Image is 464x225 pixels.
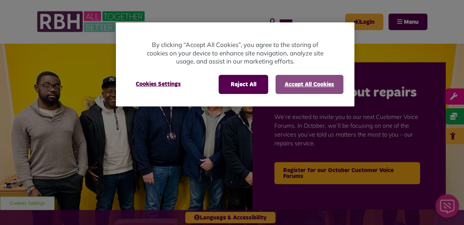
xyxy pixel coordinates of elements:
button: Cookies Settings [127,75,190,93]
p: By clicking “Accept All Cookies”, you agree to the storing of cookies on your device to enhance s... [145,41,325,66]
button: Accept All Cookies [275,75,343,94]
div: Privacy [116,22,354,106]
button: Reject All [219,75,268,94]
div: Cookie banner [116,22,354,106]
div: Close Web Assistant [4,2,28,26]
